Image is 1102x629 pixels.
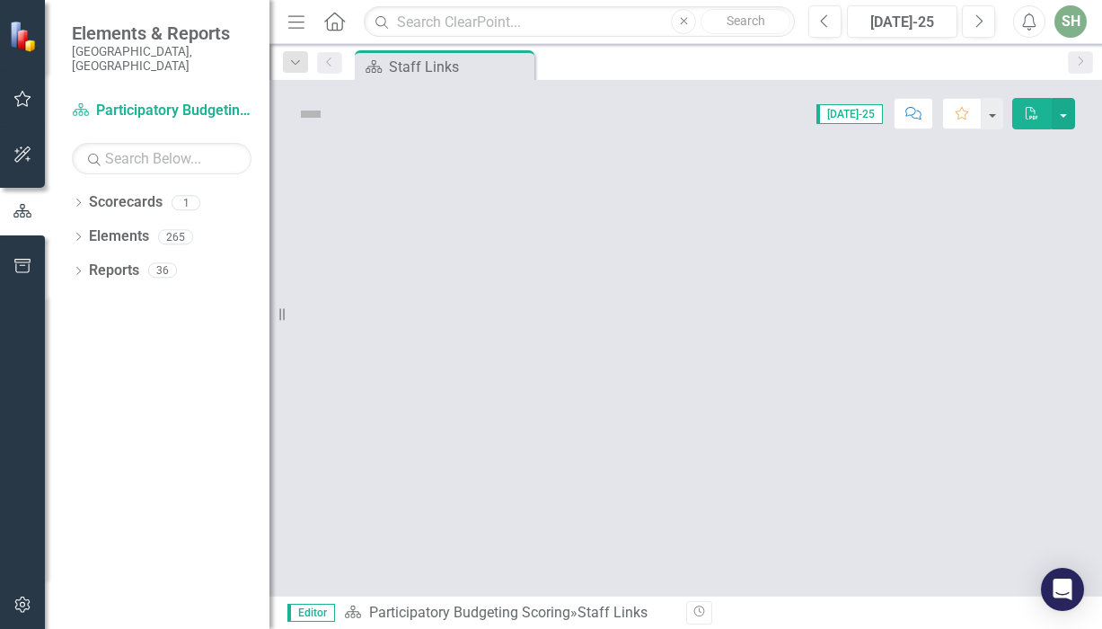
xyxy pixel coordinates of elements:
[389,56,530,78] div: Staff Links
[158,229,193,244] div: 265
[89,261,139,281] a: Reports
[72,22,251,44] span: Elements & Reports
[172,195,200,210] div: 1
[701,9,790,34] button: Search
[816,104,883,124] span: [DATE]-25
[72,101,251,121] a: Participatory Budgeting Scoring
[89,192,163,213] a: Scorecards
[72,44,251,74] small: [GEOGRAPHIC_DATA], [GEOGRAPHIC_DATA]
[853,12,951,33] div: [DATE]-25
[364,6,795,38] input: Search ClearPoint...
[89,226,149,247] a: Elements
[9,21,40,52] img: ClearPoint Strategy
[727,13,765,28] span: Search
[148,263,177,279] div: 36
[296,100,325,128] img: Not Defined
[577,604,648,621] div: Staff Links
[1041,568,1084,611] div: Open Intercom Messenger
[369,604,570,621] a: Participatory Budgeting Scoring
[287,604,335,622] span: Editor
[1054,5,1087,38] button: SH
[72,143,251,174] input: Search Below...
[847,5,957,38] button: [DATE]-25
[344,603,673,624] div: »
